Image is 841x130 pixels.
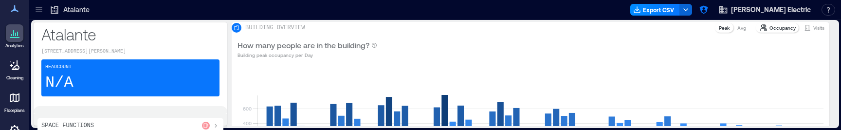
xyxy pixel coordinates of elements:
[2,54,27,84] a: Cleaning
[41,122,94,130] p: Space Functions
[45,63,72,71] p: Headcount
[6,75,23,81] p: Cleaning
[719,24,730,32] p: Peak
[731,5,811,15] span: [PERSON_NAME] Electric
[41,48,219,56] p: [STREET_ADDRESS][PERSON_NAME]
[63,5,90,15] p: Atalante
[715,2,814,18] button: [PERSON_NAME] Electric
[5,43,24,49] p: Analytics
[813,24,824,32] p: Visits
[630,4,680,16] button: Export CSV
[45,73,73,93] p: N/A
[4,108,25,113] p: Floorplans
[41,24,219,44] p: Atalante
[243,106,252,111] tspan: 600
[737,24,746,32] p: Avg
[245,24,305,32] p: BUILDING OVERVIEW
[238,51,377,59] p: Building peak occupancy per Day
[238,39,369,51] p: How many people are in the building?
[1,86,28,116] a: Floorplans
[2,21,27,52] a: Analytics
[769,24,796,32] p: Occupancy
[243,120,252,126] tspan: 400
